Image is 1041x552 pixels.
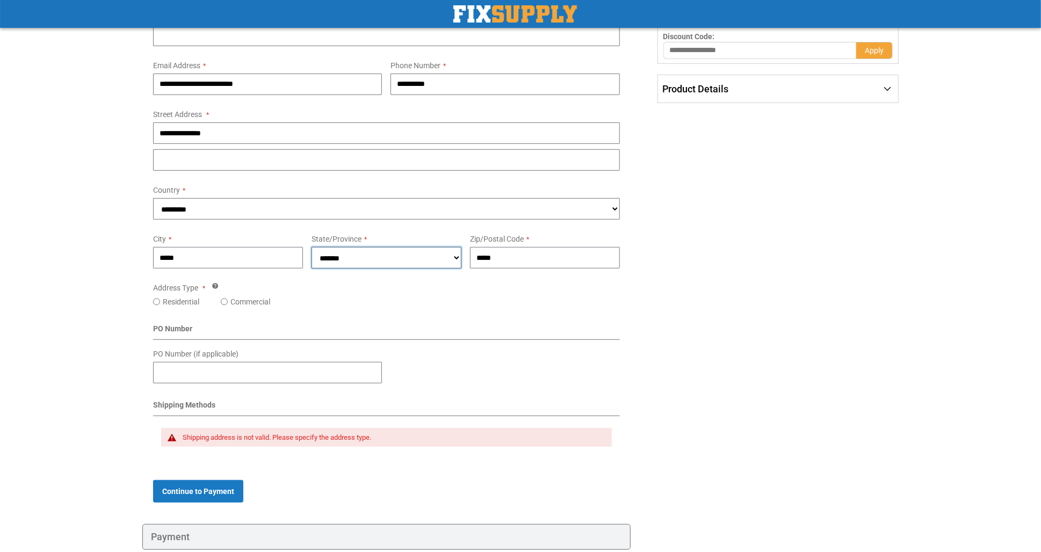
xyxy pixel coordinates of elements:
[663,83,729,95] span: Product Details
[865,46,884,55] span: Apply
[153,186,180,194] span: Country
[312,235,362,243] span: State/Province
[153,61,200,70] span: Email Address
[391,61,440,70] span: Phone Number
[153,323,620,340] div: PO Number
[453,5,577,23] img: Fix Industrial Supply
[663,32,715,41] span: Discount Code:
[230,296,270,307] label: Commercial
[142,524,631,550] div: Payment
[162,487,234,496] span: Continue to Payment
[153,400,620,416] div: Shipping Methods
[153,110,202,119] span: Street Address
[470,235,524,243] span: Zip/Postal Code
[153,235,166,243] span: City
[453,5,577,23] a: store logo
[856,42,893,59] button: Apply
[153,350,238,358] span: PO Number (if applicable)
[183,433,601,442] div: Shipping address is not valid. Please specify the address type.
[153,284,198,292] span: Address Type
[153,480,243,503] button: Continue to Payment
[163,296,199,307] label: Residential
